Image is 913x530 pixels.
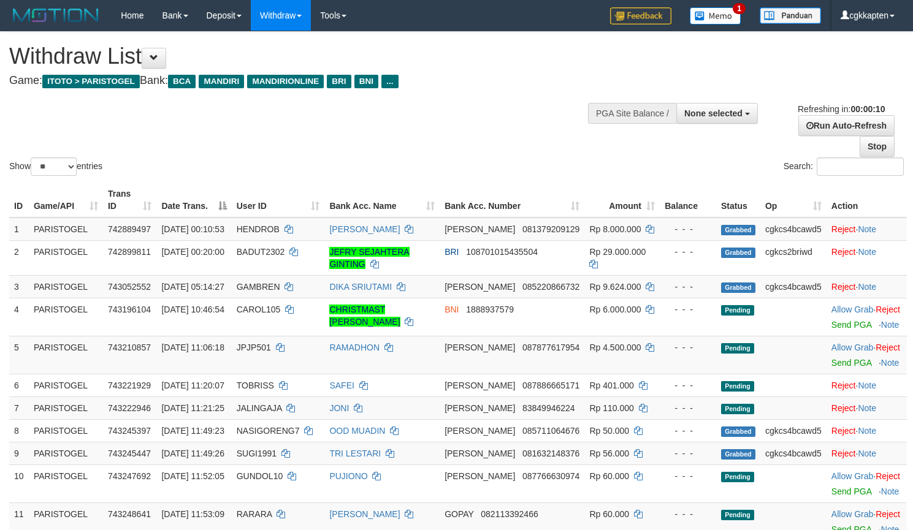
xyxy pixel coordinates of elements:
span: Rp 56.000 [589,449,629,458]
span: [DATE] 00:20:00 [161,247,224,257]
span: Pending [721,381,754,392]
a: Reject [831,403,856,413]
div: - - - [665,425,711,437]
label: Search: [784,157,904,176]
a: Send PGA [831,358,871,368]
td: cgkcs4bcawd5 [760,419,827,442]
span: Copy 1888937579 to clipboard [466,305,514,314]
span: Grabbed [721,248,755,258]
td: cgkcs4bcawd5 [760,442,827,464]
span: Copy 085220866732 to clipboard [522,282,579,292]
td: · [827,218,907,241]
span: Rp 9.624.000 [589,282,641,292]
img: MOTION_logo.png [9,6,102,25]
td: · [827,442,907,464]
td: PARISTOGEL [29,464,103,502]
a: Note [858,449,876,458]
th: Bank Acc. Name: activate to sort column ascending [324,183,440,218]
input: Search: [817,157,904,176]
a: Note [858,380,876,390]
a: Reject [831,224,856,234]
td: 1 [9,218,29,241]
img: Feedback.jpg [610,7,671,25]
td: cgkcs4bcawd5 [760,218,827,241]
span: Pending [721,404,754,414]
a: JEFRY SEJAHTERA GINTING [329,247,409,269]
span: [PERSON_NAME] [445,449,515,458]
span: [PERSON_NAME] [445,471,515,481]
span: Grabbed [721,449,755,460]
a: SAFEI [329,380,354,390]
td: 10 [9,464,29,502]
span: Pending [721,305,754,316]
img: panduan.png [760,7,821,24]
span: [DATE] 00:10:53 [161,224,224,234]
a: Stop [860,136,895,157]
a: Reject [876,471,900,481]
span: GAMBREN [237,282,280,292]
a: Note [881,358,900,368]
a: JONI [329,403,349,413]
span: · [831,305,876,314]
span: Pending [721,472,754,482]
span: MANDIRIONLINE [247,75,324,88]
td: 6 [9,374,29,396]
span: Copy 83849946224 to clipboard [522,403,575,413]
a: OOD MUADIN [329,426,385,436]
a: CHRISTMAST [PERSON_NAME] [329,305,400,327]
span: [PERSON_NAME] [445,343,515,352]
span: Rp 8.000.000 [589,224,641,234]
span: TOBRISS [237,380,274,390]
th: Op: activate to sort column ascending [760,183,827,218]
th: Balance [660,183,716,218]
span: [PERSON_NAME] [445,380,515,390]
td: PARISTOGEL [29,336,103,374]
span: NASIGORENG7 [237,426,300,436]
td: cgkcs4bcawd5 [760,275,827,298]
a: Allow Grab [831,509,873,519]
span: HENDROB [237,224,280,234]
span: [PERSON_NAME] [445,426,515,436]
td: cgkcs2briwd [760,240,827,275]
a: [PERSON_NAME] [329,509,400,519]
span: · [831,509,876,519]
td: · [827,240,907,275]
a: Note [858,403,876,413]
span: RARARA [237,509,272,519]
span: · [831,343,876,352]
td: 4 [9,298,29,336]
a: Send PGA [831,320,871,330]
span: Copy 081379209129 to clipboard [522,224,579,234]
th: Action [827,183,907,218]
span: Rp 4.500.000 [589,343,641,352]
td: · [827,374,907,396]
a: Allow Grab [831,305,873,314]
span: [DATE] 11:21:25 [161,403,224,413]
a: Reject [876,305,900,314]
span: 743247692 [108,471,151,481]
span: Copy 081632148376 to clipboard [522,449,579,458]
td: 7 [9,396,29,419]
span: GUNDOL10 [237,471,283,481]
span: JPJP501 [237,343,271,352]
span: Refreshing in: [798,104,885,114]
td: · [827,298,907,336]
span: BRI [445,247,459,257]
a: Note [858,426,876,436]
a: Send PGA [831,486,871,496]
span: CAROL105 [237,305,281,314]
span: Copy 087877617954 to clipboard [522,343,579,352]
span: · [831,471,876,481]
span: [DATE] 11:20:07 [161,380,224,390]
td: PARISTOGEL [29,240,103,275]
span: 743210857 [108,343,151,352]
span: Copy 108701015435504 to clipboard [466,247,538,257]
td: · [827,275,907,298]
div: - - - [665,379,711,392]
td: 8 [9,419,29,442]
a: PUJIONO [329,471,367,481]
span: BNI [354,75,378,88]
span: Rp 50.000 [589,426,629,436]
span: ITOTO > PARISTOGEL [42,75,140,88]
div: - - - [665,508,711,520]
